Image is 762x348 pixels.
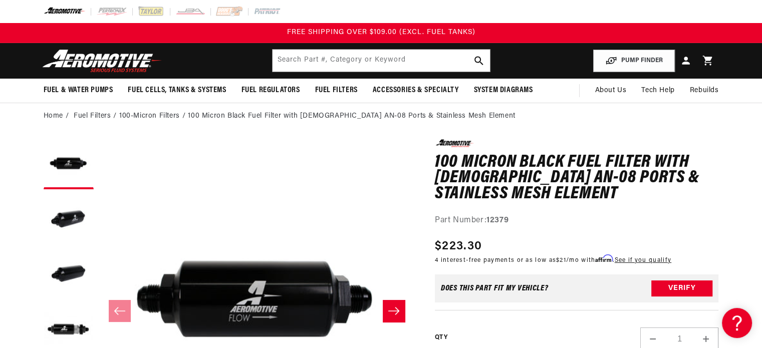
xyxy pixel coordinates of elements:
[188,111,515,122] li: 100 Micron Black Fuel Filter with [DEMOGRAPHIC_DATA] AN-08 Ports & Stainless Mesh Element
[435,333,447,342] label: QTY
[595,87,626,94] span: About Us
[556,257,566,263] span: $21
[44,194,94,244] button: Load image 2 in gallery view
[634,79,682,103] summary: Tech Help
[468,50,490,72] button: search button
[287,29,475,36] span: FREE SHIPPING OVER $109.00 (EXCL. FUEL TANKS)
[36,79,121,102] summary: Fuel & Water Pumps
[373,85,459,96] span: Accessories & Specialty
[435,237,482,255] span: $223.30
[441,284,549,292] div: Does This part fit My vehicle?
[74,111,111,122] a: Fuel Filters
[690,85,719,96] span: Rebuilds
[682,79,726,103] summary: Rebuilds
[486,216,509,224] strong: 12379
[119,111,188,122] li: 100-Micron Filters
[593,50,675,72] button: PUMP FINDER
[44,111,719,122] nav: breadcrumbs
[474,85,533,96] span: System Diagrams
[308,79,365,102] summary: Fuel Filters
[587,79,634,103] a: About Us
[383,300,405,322] button: Slide right
[44,85,113,96] span: Fuel & Water Pumps
[120,79,233,102] summary: Fuel Cells, Tanks & Systems
[641,85,674,96] span: Tech Help
[44,111,63,122] a: Home
[44,249,94,299] button: Load image 3 in gallery view
[466,79,541,102] summary: System Diagrams
[109,300,131,322] button: Slide left
[315,85,358,96] span: Fuel Filters
[241,85,300,96] span: Fuel Regulators
[435,255,671,265] p: 4 interest-free payments or as low as /mo with .
[595,255,613,262] span: Affirm
[435,155,719,202] h1: 100 Micron Black Fuel Filter with [DEMOGRAPHIC_DATA] AN-08 Ports & Stainless Mesh Element
[365,79,466,102] summary: Accessories & Specialty
[234,79,308,102] summary: Fuel Regulators
[40,49,165,73] img: Aeromotive
[435,214,719,227] div: Part Number:
[615,257,671,263] a: See if you qualify - Learn more about Affirm Financing (opens in modal)
[273,50,490,72] input: Search by Part Number, Category or Keyword
[128,85,226,96] span: Fuel Cells, Tanks & Systems
[44,139,94,189] button: Load image 1 in gallery view
[651,280,712,296] button: Verify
